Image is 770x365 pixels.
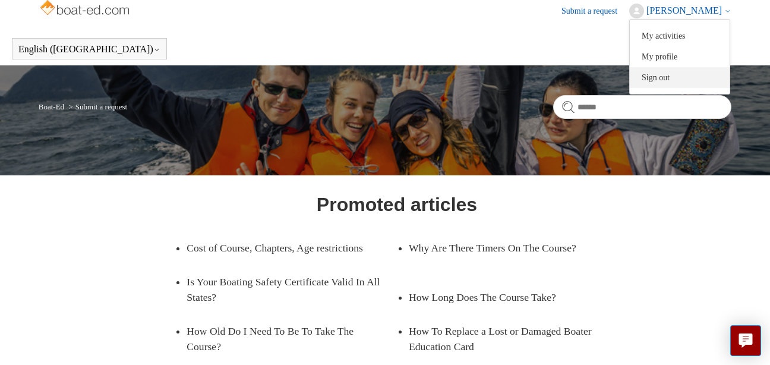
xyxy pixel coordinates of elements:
[730,325,761,356] button: Live chat
[646,5,722,15] span: [PERSON_NAME]
[66,102,127,111] li: Submit a request
[409,281,601,314] a: How Long Does The Course Take?
[630,46,730,67] a: My profile
[187,314,379,364] a: How Old Do I Need To Be To Take The Course?
[409,314,619,364] a: How To Replace a Lost or Damaged Boater Education Card
[630,67,730,88] a: Sign out
[187,265,397,314] a: Is Your Boating Safety Certificate Valid In All States?
[39,102,67,111] li: Boat-Ed
[629,4,731,18] button: [PERSON_NAME]
[317,190,477,219] h1: Promoted articles
[39,102,64,111] a: Boat-Ed
[409,231,601,265] a: Why Are There Timers On The Course?
[630,26,730,46] a: My activities
[561,5,629,17] a: Submit a request
[187,231,379,265] a: Cost of Course, Chapters, Age restrictions
[553,95,731,119] input: Search
[18,44,160,55] button: English ([GEOGRAPHIC_DATA])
